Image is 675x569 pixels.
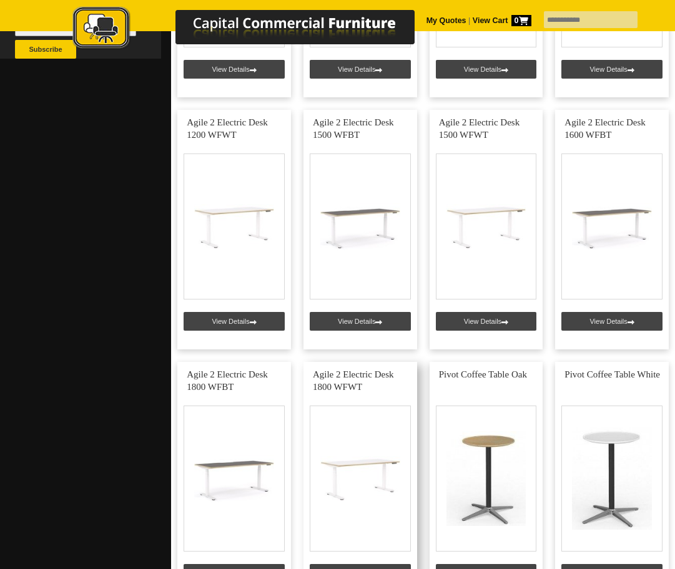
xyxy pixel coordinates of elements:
strong: View Cart [473,16,531,25]
img: Capital Commercial Furniture Logo [38,6,475,52]
a: View Cart0 [470,16,531,25]
a: Capital Commercial Furniture Logo [38,6,475,56]
span: 0 [511,15,531,26]
button: Subscribe [15,40,76,59]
